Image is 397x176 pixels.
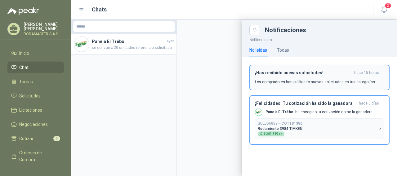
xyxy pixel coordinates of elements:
span: Solicitudes [19,92,41,99]
span: Órdenes de Compra [19,149,58,163]
div: $ [258,131,284,136]
span: Chat [19,64,29,71]
span: 1.269.549 [263,132,282,135]
span: 3 [53,136,60,141]
span: Cotizar [19,135,33,142]
a: Chat [7,62,64,73]
span: 2 [385,3,391,9]
h3: ¡Has recibido nuevas solicitudes! [255,70,352,75]
img: Logo peakr [7,7,39,15]
button: SOL056889→COT181386Rodamiento 3984 TIMKEN$1.269.549,12 [255,118,384,139]
a: Inicio [7,47,64,59]
a: Negociaciones [7,118,64,130]
div: Notificaciones [265,27,390,33]
b: COT181386 [281,121,302,126]
span: hace 15 horas [354,70,379,75]
h3: ¡Felicidades! Tu cotización ha sido la ganadora [255,101,356,106]
p: [PERSON_NAME] [PERSON_NAME] [24,22,64,31]
p: ha escogido tu cotización como la ganadora [265,109,372,115]
a: Órdenes de Compra [7,147,64,165]
a: Solicitudes [7,90,64,102]
h1: Chats [92,5,107,14]
span: hace 5 días [359,101,379,106]
p: Los compradores han publicado nuevas solicitudes en tus categorías. [255,79,376,85]
p: Rodamiento 3984 TIMKEN [258,127,302,131]
button: ¡Felicidades! Tu cotización ha sido la ganadorahace 5 días Company LogoPanela El Trébol ha escogi... [249,95,390,145]
a: Tareas [7,76,64,88]
span: ,12 [278,133,282,135]
p: SOL056889 → [258,121,302,126]
span: Negociaciones [19,121,48,128]
p: Notificaciones [242,35,397,43]
span: Tareas [19,78,33,85]
span: Licitaciones [19,107,42,114]
a: Cotizar3 [7,133,64,144]
button: ¡Has recibido nuevas solicitudes!hace 15 horas Los compradores han publicado nuevas solicitudes e... [249,65,390,90]
p: RODAMASTER S.A.S. [24,32,64,36]
button: 2 [378,4,390,15]
img: Company Logo [255,109,262,116]
span: Inicio [19,50,29,57]
div: No leídas [249,47,267,54]
button: Close [249,25,260,35]
b: Panela El Trébol [265,110,294,114]
div: Todas [277,47,289,54]
a: Licitaciones [7,104,64,116]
